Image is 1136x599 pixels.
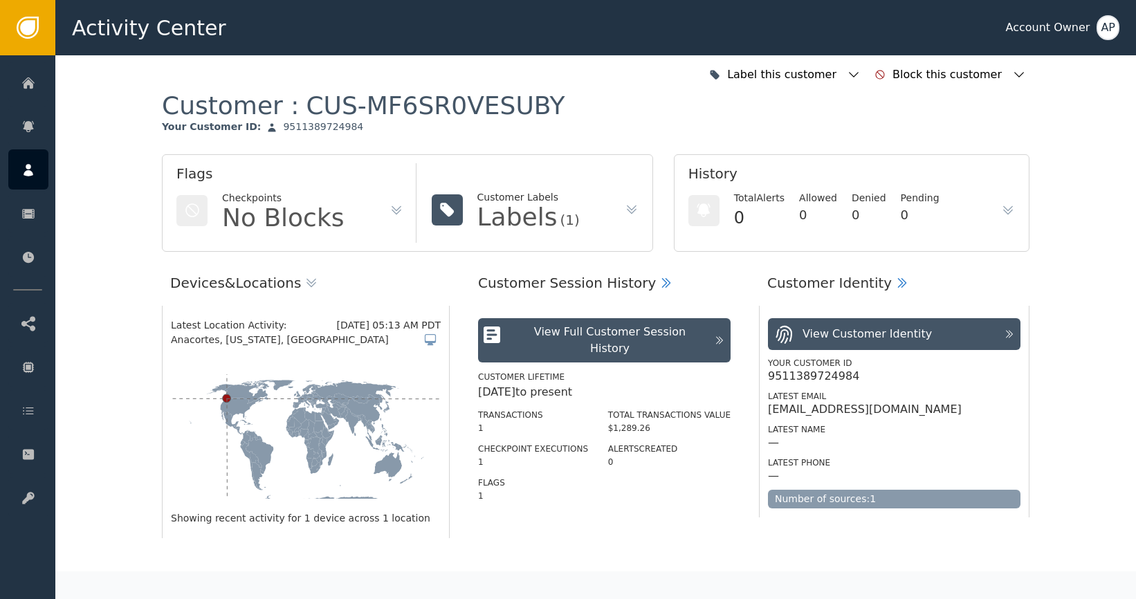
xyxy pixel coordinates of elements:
div: 1 [478,490,588,502]
div: 0 [608,456,731,468]
button: AP [1097,15,1119,40]
button: Block this customer [871,59,1029,90]
div: [EMAIL_ADDRESS][DOMAIN_NAME] [768,403,962,416]
div: Latest Name [768,423,1020,436]
div: View Customer Identity [803,326,932,342]
div: Latest Email [768,390,1020,403]
div: 9511389724984 [283,121,363,133]
div: Your Customer ID [768,357,1020,369]
div: CUS-MF6SR0VESUBY [306,90,565,121]
div: Label this customer [727,66,840,83]
div: Your Customer ID : [162,121,261,133]
div: Customer : [162,90,565,121]
div: History [688,163,1015,191]
div: 0 [852,205,886,224]
span: Anacortes, [US_STATE], [GEOGRAPHIC_DATA] [171,333,389,347]
div: Block this customer [892,66,1005,83]
div: Flags [176,163,403,191]
button: Label this customer [706,59,864,90]
div: Showing recent activity for 1 device across 1 location [171,511,441,526]
div: 0 [901,205,940,224]
button: View Full Customer Session History [478,318,731,362]
div: 9511389724984 [768,369,859,383]
div: 0 [734,205,785,230]
div: — [768,469,779,483]
label: Total Transactions Value [608,410,731,420]
div: View Full Customer Session History [513,324,707,357]
label: Customer Lifetime [478,372,565,382]
div: [DATE] to present [478,384,731,400]
div: Account Owner [1005,19,1090,36]
div: Latest Phone [768,457,1020,469]
div: Devices & Locations [170,273,301,293]
div: Customer Identity [767,273,892,293]
div: $1,289.26 [608,422,731,434]
span: Activity Center [72,12,226,44]
label: Transactions [478,410,543,420]
div: Number of sources: 1 [768,490,1020,508]
label: Checkpoint Executions [478,444,588,454]
div: 1 [478,422,588,434]
div: 0 [799,205,837,224]
div: Labels [477,205,558,230]
div: Customer Session History [478,273,656,293]
div: Denied [852,191,886,205]
button: View Customer Identity [768,318,1020,350]
div: (1) [560,213,579,227]
div: No Blocks [222,205,345,230]
div: Allowed [799,191,837,205]
div: — [768,436,779,450]
div: Checkpoints [222,191,345,205]
div: 1 [478,456,588,468]
div: Total Alerts [734,191,785,205]
div: Pending [901,191,940,205]
div: [DATE] 05:13 AM PDT [337,318,441,333]
label: Alerts Created [608,444,678,454]
div: Latest Location Activity: [171,318,337,333]
label: Flags [478,478,505,488]
div: Customer Labels [477,190,580,205]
